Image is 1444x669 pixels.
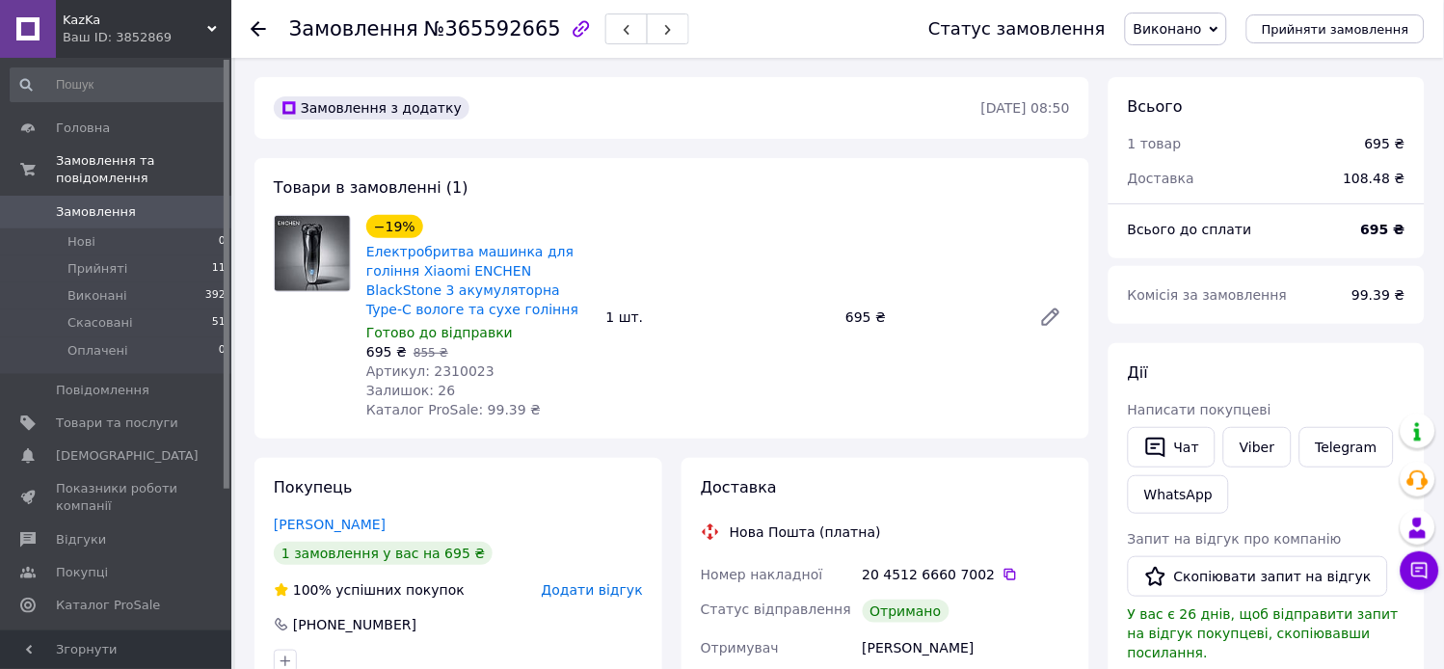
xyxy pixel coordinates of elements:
[1361,222,1405,237] b: 695 ₴
[1365,134,1405,153] div: 695 ₴
[863,565,1070,584] div: 20 4512 6660 7002
[1134,21,1202,37] span: Виконано
[725,522,886,542] div: Нова Пошта (платна)
[56,480,178,515] span: Показники роботи компанії
[251,19,266,39] div: Повернутися назад
[859,630,1074,665] div: [PERSON_NAME]
[1031,298,1070,336] a: Редагувати
[293,582,332,598] span: 100%
[1128,531,1342,547] span: Запит на відгук про компанію
[1128,556,1388,597] button: Скопіювати запит на відгук
[1128,171,1194,186] span: Доставка
[1128,402,1271,417] span: Написати покупцеві
[838,304,1024,331] div: 695 ₴
[701,640,779,656] span: Отримувач
[1128,287,1288,303] span: Комісія за замовлення
[1128,363,1148,382] span: Дії
[1128,97,1183,116] span: Всього
[366,383,455,398] span: Залишок: 26
[274,542,493,565] div: 1 замовлення у вас на 695 ₴
[56,120,110,137] span: Головна
[1128,475,1229,514] a: WhatsApp
[1128,222,1252,237] span: Всього до сплати
[928,19,1106,39] div: Статус замовлення
[414,346,448,360] span: 855 ₴
[67,233,95,251] span: Нові
[56,203,136,221] span: Замовлення
[366,344,407,360] span: 695 ₴
[10,67,227,102] input: Пошук
[289,17,418,40] span: Замовлення
[275,216,350,291] img: Електробритва машинка для гоління Xiaomi ENCHEN BlackStone 3 акумуляторна Type-C вологе та сухе г...
[701,478,777,496] span: Доставка
[1332,157,1417,200] div: 108.48 ₴
[56,531,106,549] span: Відгуки
[701,602,851,617] span: Статус відправлення
[291,615,418,634] div: [PHONE_NUMBER]
[274,478,353,496] span: Покупець
[205,287,226,305] span: 392
[63,12,207,29] span: KazKa
[1352,287,1405,303] span: 99.39 ₴
[212,314,226,332] span: 51
[67,260,127,278] span: Прийняті
[366,215,423,238] div: −19%
[701,567,823,582] span: Номер накладної
[1246,14,1425,43] button: Прийняти замовлення
[863,600,949,623] div: Отримано
[274,178,468,197] span: Товари в замовленні (1)
[366,402,541,417] span: Каталог ProSale: 99.39 ₴
[67,342,128,360] span: Оплачені
[274,517,386,532] a: [PERSON_NAME]
[424,17,561,40] span: №365592665
[56,564,108,581] span: Покупці
[219,233,226,251] span: 0
[366,244,578,317] a: Електробритва машинка для гоління Xiaomi ENCHEN BlackStone 3 акумуляторна Type-C вологе та сухе г...
[212,260,226,278] span: 11
[542,582,643,598] span: Додати відгук
[219,342,226,360] span: 0
[274,96,469,120] div: Замовлення з додатку
[366,325,513,340] span: Готово до відправки
[1401,551,1439,590] button: Чат з покупцем
[67,314,133,332] span: Скасовані
[67,287,127,305] span: Виконані
[274,580,465,600] div: успішних покупок
[981,100,1070,116] time: [DATE] 08:50
[1262,22,1409,37] span: Прийняти замовлення
[63,29,231,46] div: Ваш ID: 3852869
[56,597,160,614] span: Каталог ProSale
[599,304,839,331] div: 1 шт.
[56,152,231,187] span: Замовлення та повідомлення
[1128,427,1216,468] button: Чат
[56,382,149,399] span: Повідомлення
[56,415,178,432] span: Товари та послуги
[1299,427,1394,468] a: Telegram
[366,363,495,379] span: Артикул: 2310023
[1223,427,1291,468] a: Viber
[56,447,199,465] span: [DEMOGRAPHIC_DATA]
[1128,606,1399,660] span: У вас є 26 днів, щоб відправити запит на відгук покупцеві, скопіювавши посилання.
[1128,136,1182,151] span: 1 товар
